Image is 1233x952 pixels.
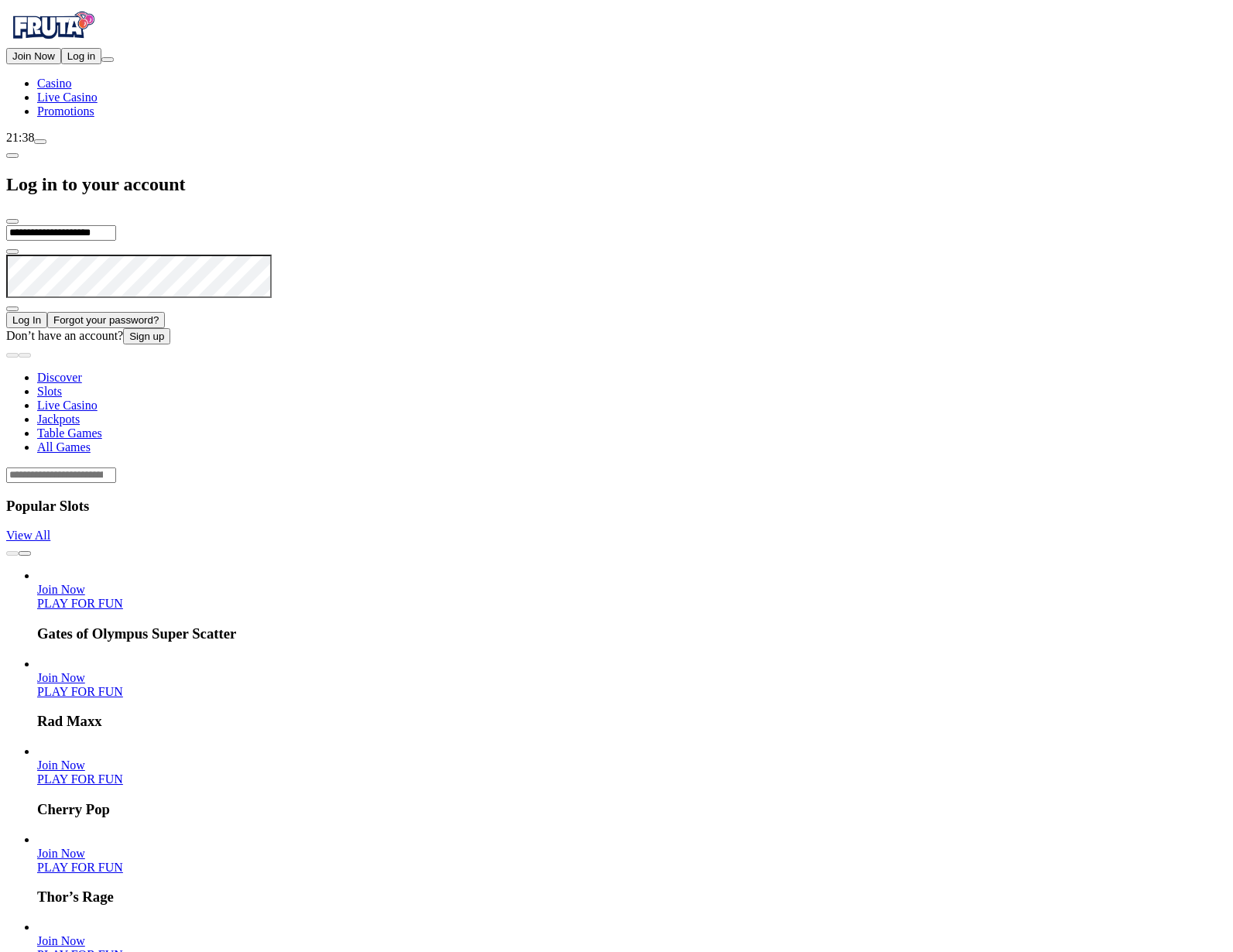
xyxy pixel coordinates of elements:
[37,569,1227,642] article: Gates of Olympus Super Scatter
[6,249,19,254] button: eye icon
[37,713,1227,730] h3: Rad Maxx
[6,219,19,224] button: close
[37,104,94,118] span: Promotions
[37,889,1227,906] h3: Thor’s Rage
[37,801,1227,818] h3: Cherry Pop
[37,91,98,104] a: poker-chip iconLive Casino
[67,50,95,62] span: Log in
[6,34,99,47] a: Fruta
[37,847,85,860] a: Thor’s Rage
[37,759,85,772] a: Cherry Pop
[37,671,85,684] span: Join Now
[12,50,55,62] span: Join Now
[37,91,98,104] span: Live Casino
[37,440,91,454] a: All Games
[6,153,19,158] button: chevron-left icon
[6,353,19,358] button: prev slide
[6,344,1227,454] nav: Lobby
[37,385,62,398] a: Slots
[19,353,31,358] button: next slide
[37,583,85,596] span: Join Now
[37,934,85,947] span: Join Now
[47,312,165,328] button: Forgot your password?
[37,861,123,874] a: Thor’s Rage
[6,6,99,45] img: Fruta
[37,847,85,860] span: Join Now
[6,529,50,542] a: View All
[37,759,85,772] span: Join Now
[6,498,1227,515] h3: Popular Slots
[6,467,116,483] input: Search
[19,551,31,556] button: next slide
[6,48,61,64] button: Join Now
[37,413,80,426] a: Jackpots
[129,330,164,342] span: Sign up
[37,104,94,118] a: gift-inverted iconPromotions
[34,139,46,144] button: live-chat
[37,583,85,596] a: Gates of Olympus Super Scatter
[6,131,34,144] span: 21:38
[37,833,1227,906] article: Thor’s Rage
[37,934,85,947] a: Big Bass Bonanza
[61,48,101,64] button: Log in
[37,371,82,384] a: Discover
[6,328,1227,344] div: Don’t have an account?
[37,685,123,698] a: Rad Maxx
[37,772,123,786] a: Cherry Pop
[37,77,71,90] span: Casino
[6,306,19,311] button: eye icon
[123,328,170,344] button: Sign up
[37,77,71,90] a: diamond iconCasino
[37,745,1227,818] article: Cherry Pop
[6,344,1227,483] header: Lobby
[37,426,102,440] a: Table Games
[37,625,1227,642] h3: Gates of Olympus Super Scatter
[6,312,47,328] button: Log In
[37,657,1227,731] article: Rad Maxx
[6,551,19,556] button: prev slide
[37,597,123,610] a: Gates of Olympus Super Scatter
[6,6,1227,118] nav: Primary
[101,57,114,62] button: menu
[37,399,98,412] a: Live Casino
[37,671,85,684] a: Rad Maxx
[6,174,1227,195] h2: Log in to your account
[12,314,41,326] span: Log In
